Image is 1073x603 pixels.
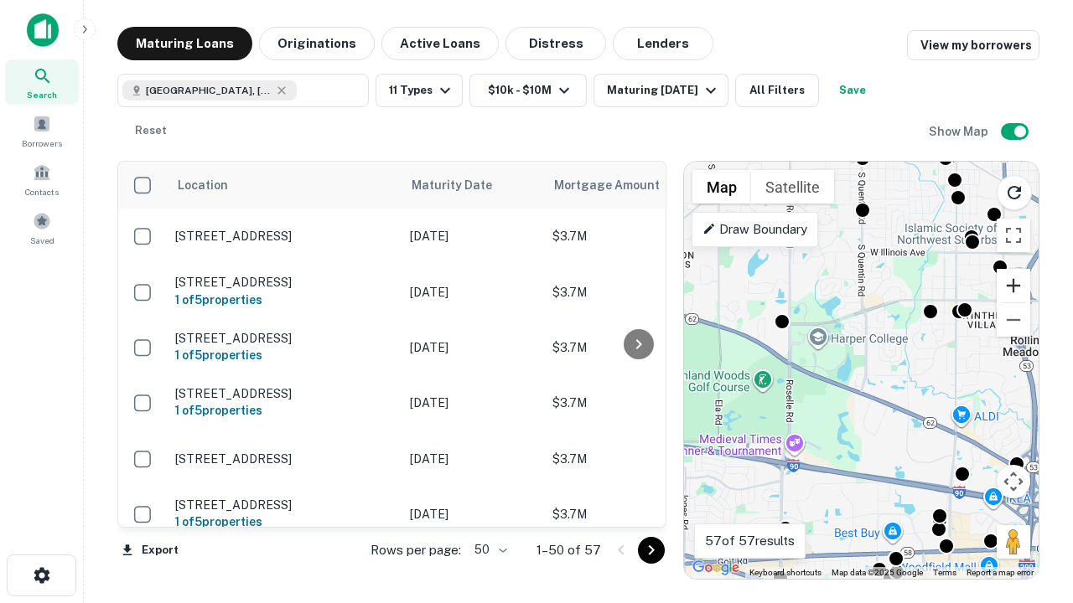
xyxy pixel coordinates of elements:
p: [STREET_ADDRESS] [175,229,393,244]
span: [GEOGRAPHIC_DATA], [GEOGRAPHIC_DATA] [146,83,272,98]
button: Export [117,538,183,563]
button: Reload search area [997,175,1032,210]
p: [DATE] [410,283,536,301]
a: Open this area in Google Maps (opens a new window) [688,557,744,579]
button: Show satellite imagery [751,170,834,204]
span: Saved [30,234,54,247]
button: Distress [505,27,606,60]
h6: 1 of 5 properties [175,346,393,364]
h6: Show Map [929,122,991,141]
button: Toggle fullscreen view [997,219,1030,252]
p: $3.7M [552,394,720,412]
a: Contacts [5,157,79,202]
div: Maturing [DATE] [607,80,721,100]
button: Show street map [692,170,751,204]
a: Report a map error [967,568,1034,577]
p: [STREET_ADDRESS] [175,386,393,401]
p: [STREET_ADDRESS] [175,331,393,346]
button: All Filters [735,74,819,107]
p: $3.7M [552,450,720,468]
p: $3.7M [552,283,720,301]
button: Originations [259,27,375,60]
button: Zoom out [997,303,1030,337]
p: [DATE] [410,227,536,245]
img: capitalize-icon.png [27,13,59,47]
button: Save your search to get updates of matches that match your search criteria. [826,74,879,107]
th: Maturity Date [402,162,544,209]
button: Maturing [DATE] [594,74,728,107]
span: Search [27,88,57,101]
span: Mortgage Amount [554,175,682,195]
a: Saved [5,205,79,250]
span: Location [177,175,228,195]
span: Maturity Date [412,175,514,195]
a: View my borrowers [907,30,1039,60]
h6: 1 of 5 properties [175,513,393,531]
h6: 1 of 5 properties [175,401,393,420]
button: Go to next page [638,537,665,564]
button: $10k - $10M [469,74,587,107]
a: Borrowers [5,108,79,153]
button: Zoom in [997,269,1030,302]
p: $3.7M [552,227,720,245]
div: 50 [468,538,510,562]
p: 1–50 of 57 [536,540,601,560]
span: Borrowers [22,137,62,150]
button: Drag Pegman onto the map to open Street View [997,525,1030,559]
a: Terms (opens in new tab) [933,568,956,577]
p: Draw Boundary [702,219,807,240]
p: $3.7M [552,338,720,357]
a: Search [5,59,79,105]
p: [STREET_ADDRESS] [175,275,393,290]
p: [DATE] [410,394,536,412]
p: [DATE] [410,505,536,523]
th: Location [167,162,402,209]
button: Maturing Loans [117,27,252,60]
button: Reset [124,114,178,147]
span: Map data ©2025 Google [832,568,923,577]
p: [STREET_ADDRESS] [175,451,393,466]
p: Rows per page: [371,540,461,560]
h6: 1 of 5 properties [175,291,393,309]
button: Active Loans [381,27,499,60]
button: 11 Types [376,74,463,107]
p: [STREET_ADDRESS] [175,497,393,513]
iframe: Chat Widget [989,415,1073,496]
span: Contacts [25,185,59,198]
img: Google [688,557,744,579]
p: [DATE] [410,338,536,357]
button: Keyboard shortcuts [749,567,822,579]
p: 57 of 57 results [705,531,795,551]
div: 0 0 [684,162,1039,579]
button: Lenders [613,27,713,60]
p: $3.7M [552,505,720,523]
th: Mortgage Amount [544,162,728,209]
p: [DATE] [410,450,536,468]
